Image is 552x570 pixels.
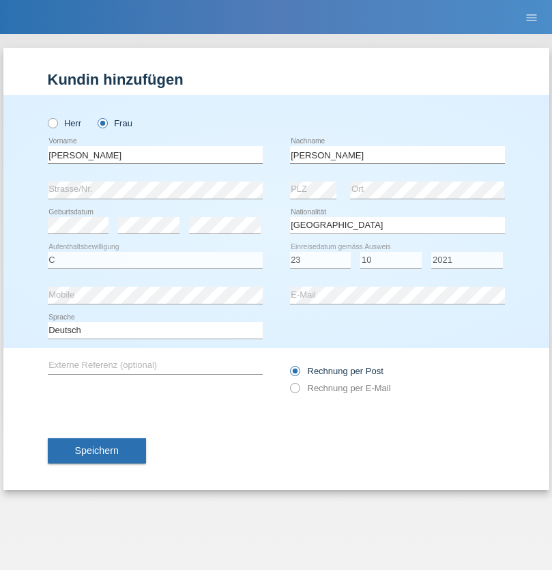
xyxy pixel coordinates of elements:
[98,118,106,127] input: Frau
[290,366,383,376] label: Rechnung per Post
[48,438,146,464] button: Speichern
[290,383,391,393] label: Rechnung per E-Mail
[518,13,545,21] a: menu
[48,118,82,128] label: Herr
[98,118,132,128] label: Frau
[75,445,119,456] span: Speichern
[290,366,299,383] input: Rechnung per Post
[290,383,299,400] input: Rechnung per E-Mail
[525,11,538,25] i: menu
[48,71,505,88] h1: Kundin hinzufügen
[48,118,57,127] input: Herr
